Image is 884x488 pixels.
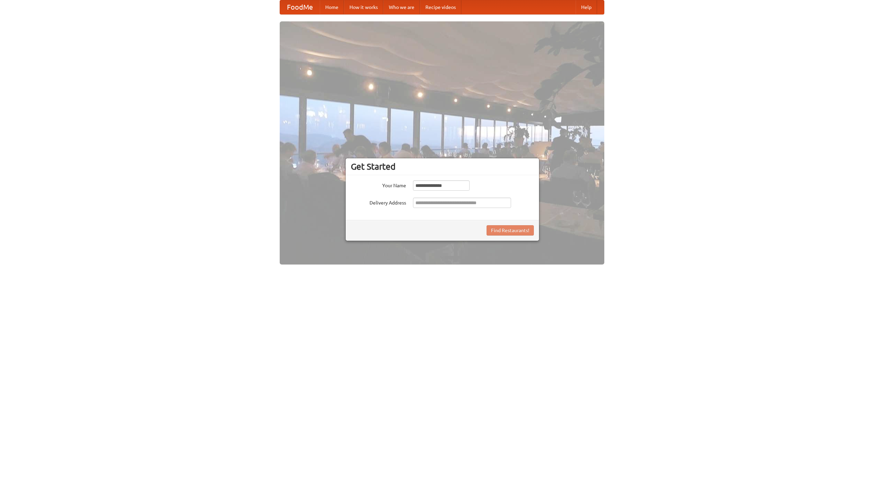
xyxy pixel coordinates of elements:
a: FoodMe [280,0,320,14]
a: How it works [344,0,383,14]
a: Who we are [383,0,420,14]
a: Recipe videos [420,0,461,14]
label: Your Name [351,180,406,189]
a: Help [576,0,597,14]
h3: Get Started [351,161,534,172]
button: Find Restaurants! [487,225,534,236]
label: Delivery Address [351,198,406,206]
a: Home [320,0,344,14]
